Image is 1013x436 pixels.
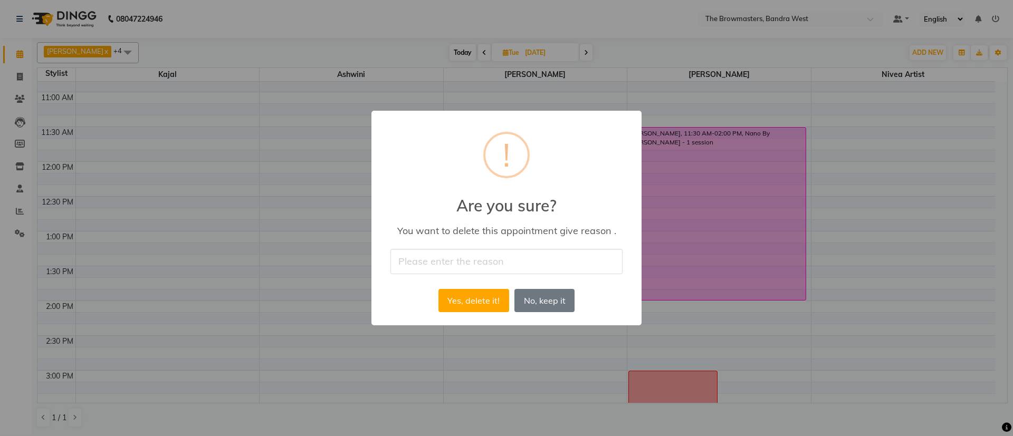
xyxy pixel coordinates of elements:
input: Please enter the reason [390,249,623,274]
button: No, keep it [514,289,575,312]
div: You want to delete this appointment give reason . [387,225,626,237]
button: Yes, delete it! [438,289,509,312]
div: ! [503,134,510,176]
h2: Are you sure? [371,183,642,215]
